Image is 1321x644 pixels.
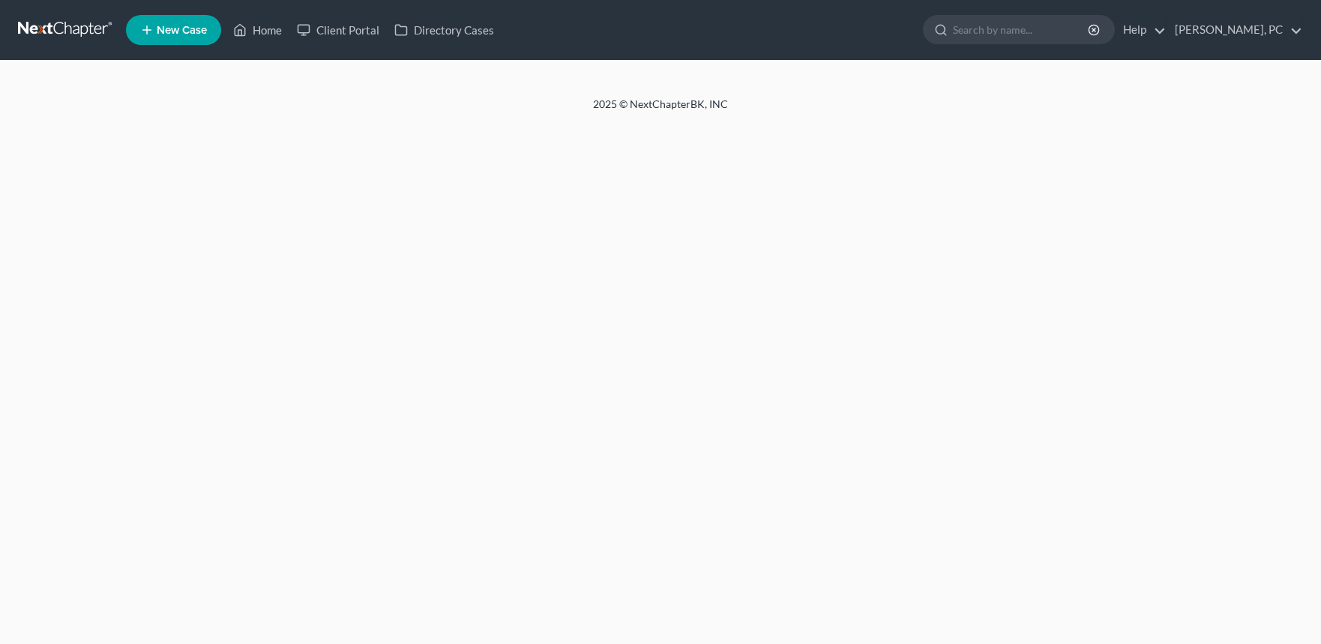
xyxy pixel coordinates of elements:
[1167,16,1302,43] a: [PERSON_NAME], PC
[233,97,1088,124] div: 2025 © NextChapterBK, INC
[1116,16,1166,43] a: Help
[953,16,1090,43] input: Search by name...
[289,16,387,43] a: Client Portal
[226,16,289,43] a: Home
[157,25,207,36] span: New Case
[387,16,502,43] a: Directory Cases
